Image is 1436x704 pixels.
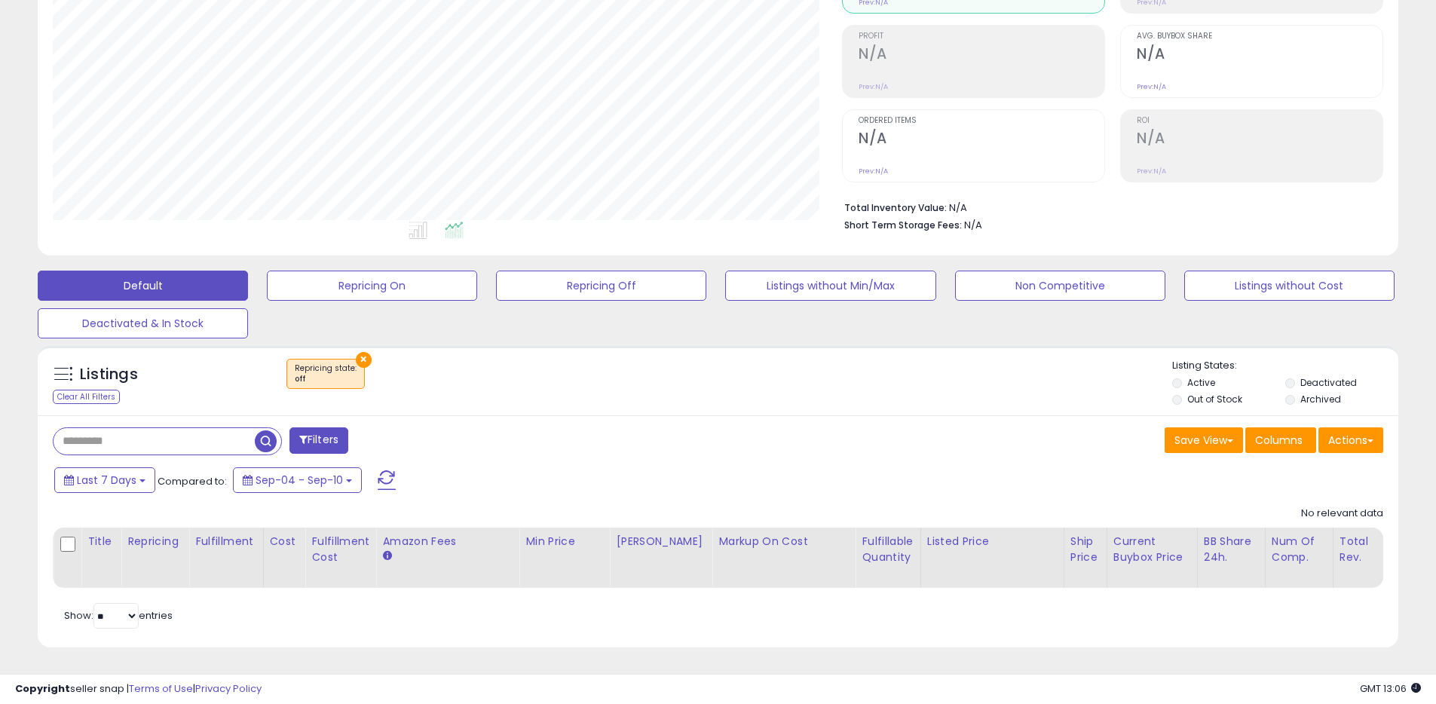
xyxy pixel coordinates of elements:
[1113,534,1191,565] div: Current Buybox Price
[725,271,935,301] button: Listings without Min/Max
[1204,534,1259,565] div: BB Share 24h.
[1137,130,1382,150] h2: N/A
[1187,393,1242,406] label: Out of Stock
[1340,534,1395,565] div: Total Rev.
[964,218,982,232] span: N/A
[87,534,115,549] div: Title
[53,390,120,404] div: Clear All Filters
[195,534,256,549] div: Fulfillment
[158,474,227,488] span: Compared to:
[1300,376,1357,389] label: Deactivated
[1360,681,1421,696] span: 2025-09-18 13:06 GMT
[77,473,136,488] span: Last 7 Days
[1137,32,1382,41] span: Avg. Buybox Share
[859,117,1104,125] span: Ordered Items
[1318,427,1383,453] button: Actions
[859,45,1104,66] h2: N/A
[54,467,155,493] button: Last 7 Days
[127,534,182,549] div: Repricing
[382,549,391,563] small: Amazon Fees.
[289,427,348,454] button: Filters
[233,467,362,493] button: Sep-04 - Sep-10
[295,363,357,385] span: Repricing state :
[38,271,248,301] button: Default
[844,219,962,231] b: Short Term Storage Fees:
[129,681,193,696] a: Terms of Use
[1165,427,1243,453] button: Save View
[382,534,513,549] div: Amazon Fees
[270,534,299,549] div: Cost
[295,374,357,384] div: off
[1070,534,1101,565] div: Ship Price
[1255,433,1303,448] span: Columns
[496,271,706,301] button: Repricing Off
[859,32,1104,41] span: Profit
[38,308,248,338] button: Deactivated & In Stock
[356,352,372,368] button: ×
[844,201,947,214] b: Total Inventory Value:
[267,271,477,301] button: Repricing On
[844,197,1372,216] li: N/A
[15,681,70,696] strong: Copyright
[927,534,1058,549] div: Listed Price
[616,534,706,549] div: [PERSON_NAME]
[15,682,262,696] div: seller snap | |
[311,534,369,565] div: Fulfillment Cost
[859,167,888,176] small: Prev: N/A
[859,130,1104,150] h2: N/A
[1137,45,1382,66] h2: N/A
[718,534,849,549] div: Markup on Cost
[80,364,138,385] h5: Listings
[64,608,173,623] span: Show: entries
[1245,427,1316,453] button: Columns
[955,271,1165,301] button: Non Competitive
[1300,393,1341,406] label: Archived
[195,681,262,696] a: Privacy Policy
[1301,507,1383,521] div: No relevant data
[712,528,856,588] th: The percentage added to the cost of goods (COGS) that forms the calculator for Min & Max prices.
[1137,167,1166,176] small: Prev: N/A
[859,82,888,91] small: Prev: N/A
[1137,82,1166,91] small: Prev: N/A
[1272,534,1327,565] div: Num of Comp.
[862,534,914,565] div: Fulfillable Quantity
[525,534,603,549] div: Min Price
[1187,376,1215,389] label: Active
[256,473,343,488] span: Sep-04 - Sep-10
[1184,271,1395,301] button: Listings without Cost
[1137,117,1382,125] span: ROI
[1172,359,1398,373] p: Listing States:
